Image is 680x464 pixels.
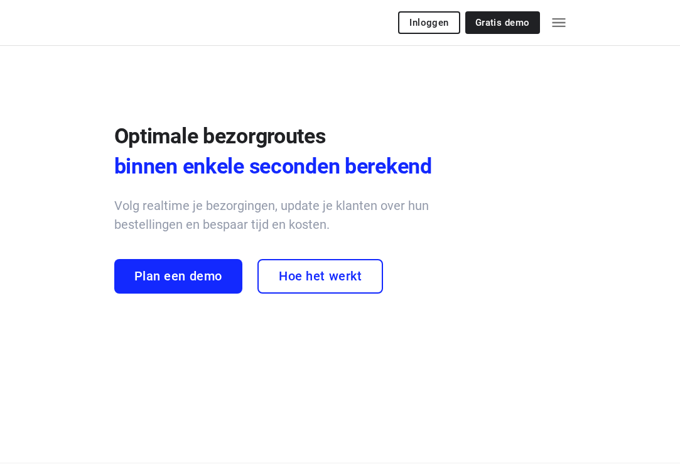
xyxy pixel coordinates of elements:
span: Hoe het werkt [279,269,362,284]
img: Routetitan logo [114,11,215,31]
a: Hoe het werkt [257,259,383,294]
h6: Volg realtime je bezorgingen, update je klanten over hun bestellingen en bespaar tijd en kosten. [114,196,460,234]
span: Gratis demo [475,18,530,28]
span: Plan een demo [134,269,222,284]
button: menu [546,10,571,35]
button: Inloggen [398,11,460,34]
span: Optimale bezorgroutes [114,123,326,148]
a: Gratis demo [465,11,540,34]
span: binnen enkele seconden berekend [114,151,460,181]
a: Routetitan [114,11,215,34]
span: Inloggen [409,18,448,28]
a: Plan een demo [114,259,242,294]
